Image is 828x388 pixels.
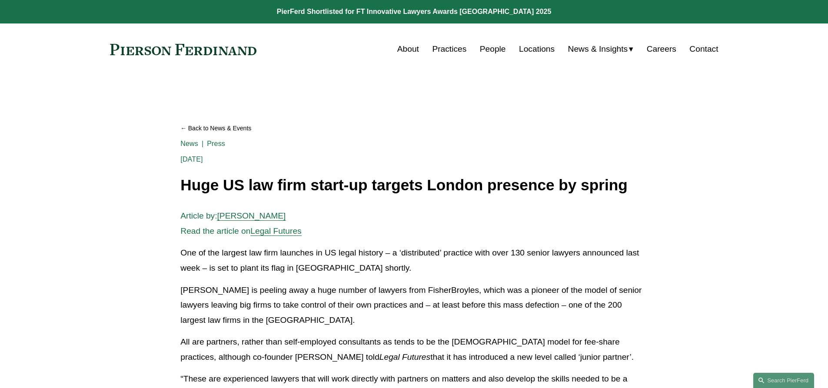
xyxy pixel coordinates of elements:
a: [PERSON_NAME] [217,211,286,220]
p: One of the largest law firm launches in US legal history – a ‘distributed’ practice with over 130... [180,245,647,275]
span: Read the article on [180,226,250,235]
span: News & Insights [568,42,628,57]
a: folder dropdown [568,41,634,57]
span: [DATE] [180,156,203,163]
a: Locations [519,41,555,57]
h1: Huge US law firm start-up targets London presence by spring [180,177,647,194]
a: Contact [689,41,718,57]
a: Search this site [753,373,814,388]
a: Back to News & Events [180,121,647,136]
p: [PERSON_NAME] is peeling away a huge number of lawyers from FisherBroyles, which was a pioneer of... [180,283,647,328]
a: Legal Futures [250,226,301,235]
p: All are partners, rather than self-employed consultants as tends to be the [DEMOGRAPHIC_DATA] mod... [180,335,647,365]
a: People [480,41,506,57]
a: Press [207,140,225,147]
span: Article by: [180,211,217,220]
a: About [397,41,419,57]
a: Careers [647,41,676,57]
a: News [180,140,198,147]
em: Legal Futures [379,352,430,361]
a: Practices [432,41,466,57]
